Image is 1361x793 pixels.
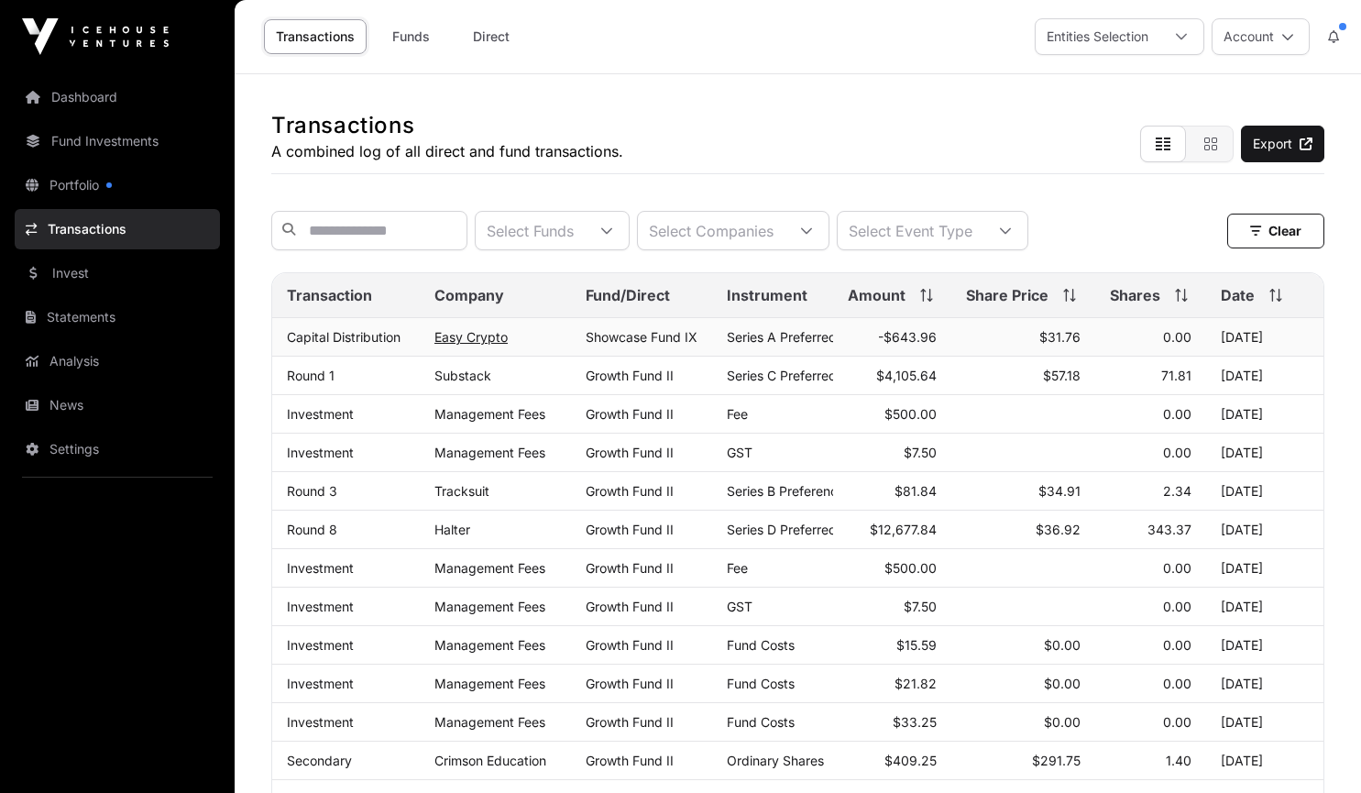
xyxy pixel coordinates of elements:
[727,637,795,653] span: Fund Costs
[833,434,951,472] td: $7.50
[434,445,556,460] p: Management Fees
[15,165,220,205] a: Portfolio
[1161,368,1191,383] span: 71.81
[1036,19,1159,54] div: Entities Selection
[434,637,556,653] p: Management Fees
[1212,18,1310,55] button: Account
[833,472,951,511] td: $81.84
[727,522,875,537] span: Series D Preferred Stock
[1206,472,1323,511] td: [DATE]
[1163,714,1191,730] span: 0.00
[1163,406,1191,422] span: 0.00
[15,209,220,249] a: Transactions
[1206,434,1323,472] td: [DATE]
[1147,522,1191,537] span: 343.37
[833,395,951,434] td: $500.00
[586,445,674,460] a: Growth Fund II
[727,676,795,691] span: Fund Costs
[1110,284,1160,306] span: Shares
[727,753,824,768] span: Ordinary Shares
[727,483,890,499] span: Series B Preference Shares
[833,626,951,665] td: $15.59
[434,483,489,499] a: Tracksuit
[476,212,585,249] div: Select Funds
[727,714,795,730] span: Fund Costs
[838,212,983,249] div: Select Event Type
[1206,626,1323,665] td: [DATE]
[287,714,354,730] a: Investment
[848,284,906,306] span: Amount
[586,522,674,537] a: Growth Fund II
[1039,329,1081,345] span: $31.76
[15,121,220,161] a: Fund Investments
[586,483,674,499] a: Growth Fund II
[287,406,354,422] a: Investment
[727,284,807,306] span: Instrument
[434,368,491,383] a: Substack
[287,753,352,768] a: Secondary
[1163,445,1191,460] span: 0.00
[586,560,674,576] a: Growth Fund II
[586,284,670,306] span: Fund/Direct
[586,599,674,614] a: Growth Fund II
[434,560,556,576] p: Management Fees
[15,253,220,293] a: Invest
[287,284,372,306] span: Transaction
[434,599,556,614] p: Management Fees
[833,318,951,357] td: -$643.96
[1206,318,1323,357] td: [DATE]
[374,19,447,54] a: Funds
[15,385,220,425] a: News
[833,511,951,549] td: $12,677.84
[22,18,169,55] img: Icehouse Ventures Logo
[434,676,556,691] p: Management Fees
[1206,395,1323,434] td: [DATE]
[586,637,674,653] a: Growth Fund II
[15,429,220,469] a: Settings
[434,406,556,422] p: Management Fees
[15,77,220,117] a: Dashboard
[833,549,951,588] td: $500.00
[966,284,1048,306] span: Share Price
[586,406,674,422] a: Growth Fund II
[1206,703,1323,742] td: [DATE]
[287,522,337,537] a: Round 8
[1241,126,1324,162] a: Export
[1043,368,1081,383] span: $57.18
[1036,522,1081,537] span: $36.92
[287,368,335,383] a: Round 1
[1206,665,1323,703] td: [DATE]
[586,753,674,768] a: Growth Fund II
[833,357,951,395] td: $4,105.64
[434,714,556,730] p: Management Fees
[1044,676,1081,691] span: $0.00
[271,140,623,162] p: A combined log of all direct and fund transactions.
[434,753,546,768] a: Crimson Education
[287,637,354,653] a: Investment
[1163,560,1191,576] span: 0.00
[727,368,875,383] span: Series C Preferred Stock
[1044,637,1081,653] span: $0.00
[586,329,697,345] a: Showcase Fund IX
[727,329,875,345] span: Series A Preferred Share
[434,522,470,537] a: Halter
[434,284,504,306] span: Company
[434,329,508,345] a: Easy Crypto
[15,341,220,381] a: Analysis
[1163,329,1191,345] span: 0.00
[287,329,401,345] a: Capital Distribution
[1206,588,1323,626] td: [DATE]
[287,676,354,691] a: Investment
[586,714,674,730] a: Growth Fund II
[586,368,674,383] a: Growth Fund II
[833,588,951,626] td: $7.50
[1206,357,1323,395] td: [DATE]
[1221,284,1255,306] span: Date
[727,445,752,460] span: GST
[833,665,951,703] td: $21.82
[1163,483,1191,499] span: 2.34
[287,445,354,460] a: Investment
[1163,599,1191,614] span: 0.00
[1206,511,1323,549] td: [DATE]
[1044,714,1081,730] span: $0.00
